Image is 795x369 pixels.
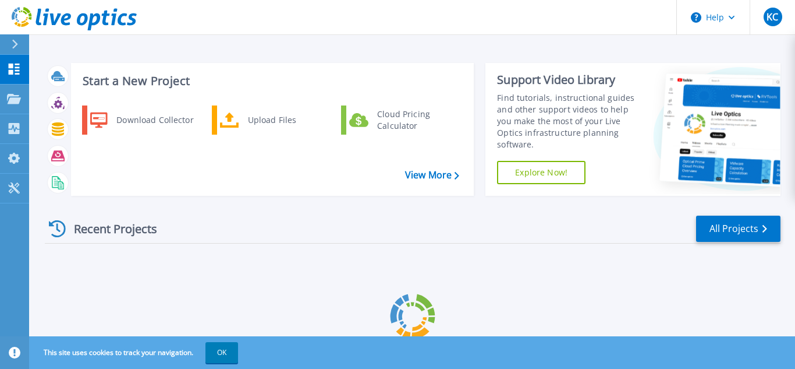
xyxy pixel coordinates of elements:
[371,108,457,132] div: Cloud Pricing Calculator
[82,106,201,135] a: Download Collector
[341,106,460,135] a: Cloud Pricing Calculator
[696,216,780,242] a: All Projects
[497,92,644,150] div: Find tutorials, instructional guides and other support videos to help you make the most of your L...
[111,108,198,132] div: Download Collector
[497,161,585,184] a: Explore Now!
[83,75,459,87] h3: Start a New Project
[766,12,778,22] span: KC
[405,170,459,181] a: View More
[497,72,644,87] div: Support Video Library
[45,215,173,243] div: Recent Projects
[242,108,328,132] div: Upload Files
[205,342,238,363] button: OK
[32,342,238,363] span: This site uses cookies to track your navigation.
[212,106,331,135] a: Upload Files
